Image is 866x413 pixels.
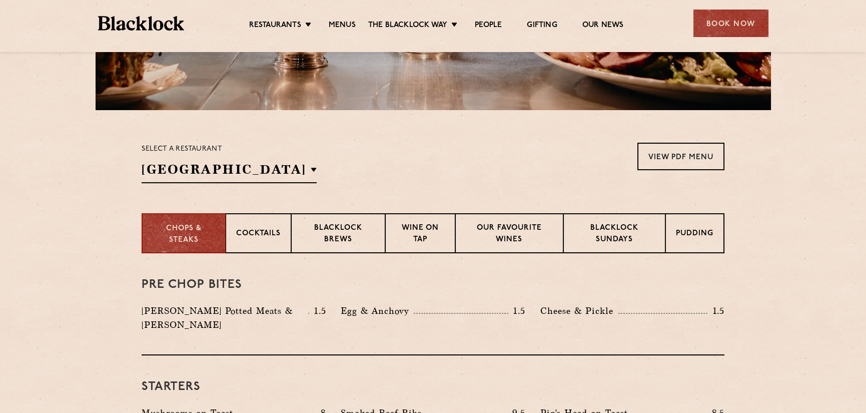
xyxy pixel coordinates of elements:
[527,21,557,32] a: Gifting
[236,228,281,241] p: Cocktails
[707,304,724,317] p: 1.5
[309,304,326,317] p: 1.5
[582,21,624,32] a: Our News
[142,278,724,291] h3: Pre Chop Bites
[396,223,445,246] p: Wine on Tap
[329,21,356,32] a: Menus
[693,10,768,37] div: Book Now
[540,304,618,318] p: Cheese & Pickle
[142,161,317,183] h2: [GEOGRAPHIC_DATA]
[637,143,724,170] a: View PDF Menu
[142,143,317,156] p: Select a restaurant
[142,304,308,332] p: [PERSON_NAME] Potted Meats & [PERSON_NAME]
[574,223,655,246] p: Blacklock Sundays
[368,21,447,32] a: The Blacklock Way
[153,223,215,246] p: Chops & Steaks
[341,304,414,318] p: Egg & Anchovy
[508,304,525,317] p: 1.5
[466,223,552,246] p: Our favourite wines
[142,380,724,393] h3: Starters
[302,223,375,246] p: Blacklock Brews
[249,21,301,32] a: Restaurants
[475,21,502,32] a: People
[98,16,185,31] img: BL_Textured_Logo-footer-cropped.svg
[676,228,713,241] p: Pudding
